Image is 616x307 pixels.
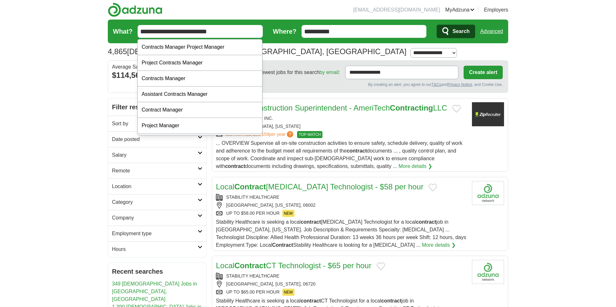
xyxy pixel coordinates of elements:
[297,131,322,138] span: TOP MATCH
[398,162,432,170] a: More details ❯
[346,148,367,153] strong: contract
[108,147,206,163] a: Salary
[216,273,467,279] div: STABILITY HEALTHCARE
[432,82,441,87] a: T&Cs
[484,6,508,14] a: Employers
[416,219,436,225] strong: contract
[452,105,461,112] button: Add to favorite jobs
[138,102,262,118] div: Contract Manager
[429,184,437,191] button: Add to favorite jobs
[230,69,340,76] span: Receive the newest jobs for this search :
[216,115,467,122] div: 1CONFIDENTIAL, INC.
[108,210,206,226] a: Company
[112,136,198,143] h2: Date posted
[253,132,269,137] span: $89,159
[108,116,206,131] a: Sort by
[138,134,262,149] div: Junior Project Manager
[472,181,504,205] img: Company logo
[301,219,321,225] strong: contract
[113,27,133,36] label: What?
[112,198,198,206] h2: Category
[138,87,262,102] div: Assistant Contracts Manager
[216,104,447,112] a: Traveling Construction Superintendent - AmeriTechContractingLLC
[108,47,406,56] h1: [DEMOGRAPHIC_DATA] Jobs in [GEOGRAPHIC_DATA], [GEOGRAPHIC_DATA]
[353,6,440,14] li: [EMAIL_ADDRESS][DOMAIN_NAME]
[108,131,206,147] a: Date posted
[287,131,293,137] span: ?
[112,281,197,302] a: 349 [DEMOGRAPHIC_DATA] Jobs in [GEOGRAPHIC_DATA], [GEOGRAPHIC_DATA]
[422,241,456,249] a: More details ❯
[464,66,503,79] button: Create alert
[234,182,266,191] strong: Contract
[108,194,206,210] a: Category
[225,163,245,169] strong: contract
[480,25,503,38] a: Advanced
[472,260,504,284] img: Company logo
[112,151,198,159] h2: Salary
[216,123,467,130] div: [GEOGRAPHIC_DATA], [US_STATE]
[448,82,472,87] a: Privacy Notice
[112,70,202,81] div: $114,562
[138,71,262,87] div: Contracts Manager
[234,261,266,270] strong: Contract
[216,281,467,287] div: [GEOGRAPHIC_DATA], [US_STATE], 06720
[112,267,202,276] h2: Recent searches
[108,46,127,57] span: 4,865
[216,194,467,201] div: STABILITY HEALTHCARE
[445,6,475,14] a: MyAdzuna
[216,289,467,296] div: UP TO $65.00 PER HOUR
[216,210,467,217] div: UP TO $58.00 PER HOUR
[472,102,504,126] img: Company logo
[112,183,198,190] h2: Location
[217,82,503,87] div: By creating an alert, you agree to our and , and Cookie Use.
[282,289,295,296] span: NEW
[112,120,198,128] h2: Sort by
[108,3,162,17] img: Adzuna logo
[138,55,262,71] div: Project Contracts Manager
[381,298,401,303] strong: contract
[112,245,198,253] h2: Hours
[377,262,385,270] button: Add to favorite jobs
[112,167,198,175] h2: Remote
[390,104,433,112] strong: Contracting
[437,25,475,38] button: Search
[452,25,469,38] span: Search
[301,298,321,303] strong: contract
[108,163,206,178] a: Remote
[273,27,296,36] label: Where?
[138,118,262,134] div: Project Manager
[112,64,202,70] div: Average Salary
[272,242,293,248] strong: Contract
[216,140,462,169] span: ... OVERVIEW Supervise all on-site construction activities to ensure safety, schedule delivery, q...
[282,210,295,217] span: NEW
[108,98,206,116] h2: Filter results
[108,178,206,194] a: Location
[320,70,339,75] a: by email
[108,226,206,241] a: Employment type
[112,214,198,222] h2: Company
[216,182,424,191] a: LocalContract[MEDICAL_DATA] Technologist - $58 per hour
[216,219,466,248] span: Stability Healthcare is seeking a local [MEDICAL_DATA] Technologist for a local job in [GEOGRAPHI...
[138,39,262,55] div: Contracts Manager Project Manager
[216,202,467,209] div: [GEOGRAPHIC_DATA], [US_STATE], 06002
[216,261,372,270] a: LocalContractCT Technologist - $65 per hour
[108,241,206,257] a: Hours
[112,230,198,237] h2: Employment type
